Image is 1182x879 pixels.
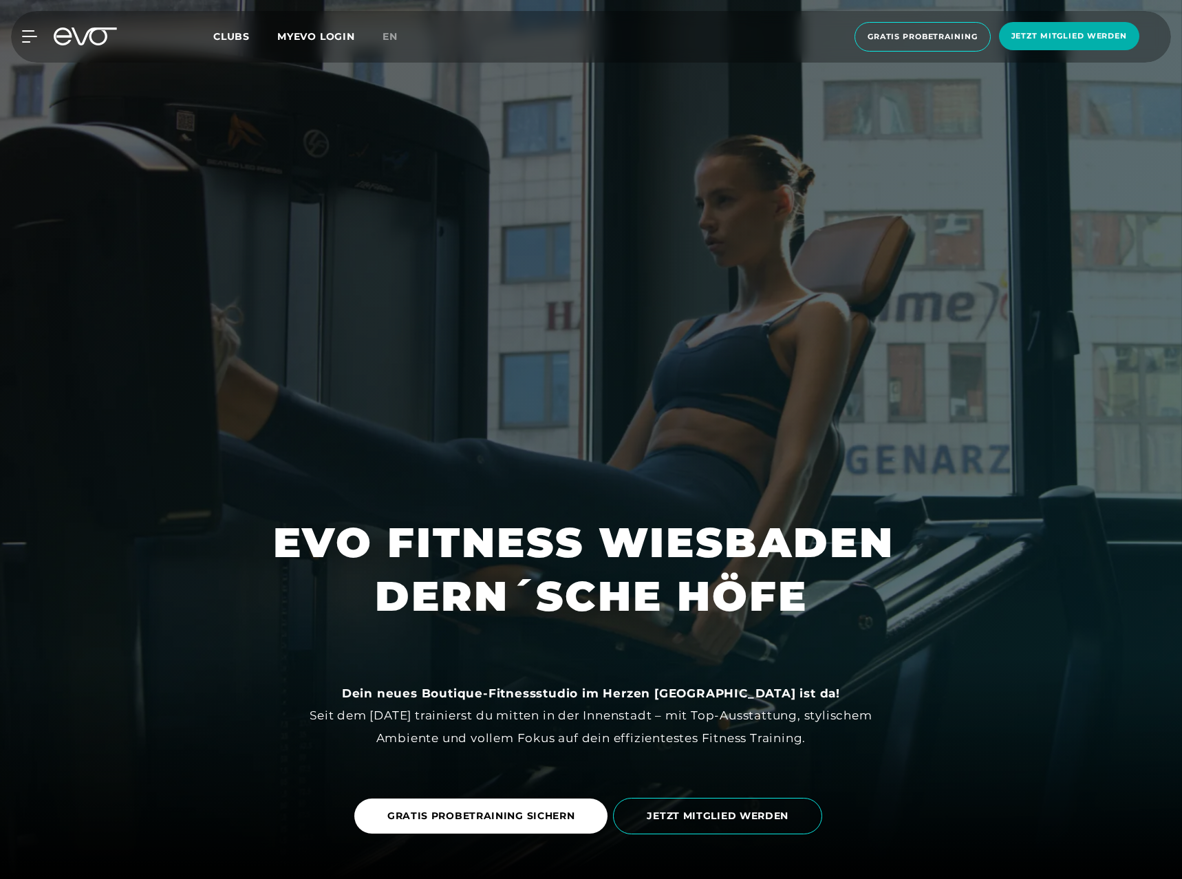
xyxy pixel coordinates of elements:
[281,682,901,749] div: Seit dem [DATE] trainierst du mitten in der Innenstadt – mit Top-Ausstattung, stylischem Ambiente...
[213,30,277,43] a: Clubs
[1011,30,1127,42] span: Jetzt Mitglied werden
[277,30,355,43] a: MYEVO LOGIN
[613,788,828,845] a: JETZT MITGLIED WERDEN
[387,809,575,823] span: GRATIS PROBETRAINING SICHERN
[850,22,995,52] a: Gratis Probetraining
[213,30,250,43] span: Clubs
[383,30,398,43] span: en
[647,809,788,823] span: JETZT MITGLIED WERDEN
[383,29,414,45] a: en
[354,799,608,834] a: GRATIS PROBETRAINING SICHERN
[995,22,1143,52] a: Jetzt Mitglied werden
[342,686,840,700] strong: Dein neues Boutique-Fitnessstudio im Herzen [GEOGRAPHIC_DATA] ist da!
[273,516,909,623] h1: EVO FITNESS WIESBADEN DERN´SCHE HÖFE
[868,31,978,43] span: Gratis Probetraining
